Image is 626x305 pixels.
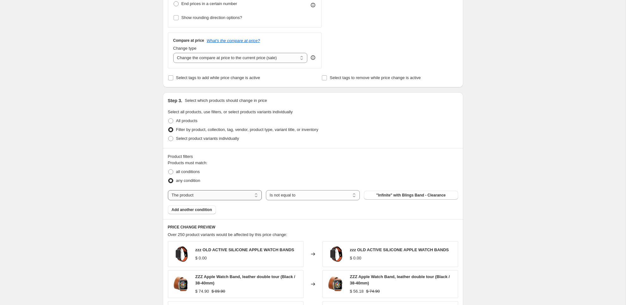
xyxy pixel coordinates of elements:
strike: $ 89.90 [212,288,225,295]
h6: PRICE CHANGE PREVIEW [168,225,458,230]
img: 144167_EpicActiveSilicone_02_110317_2000x_03c8527a-20e6-4511-9622-aa699529a5eb_80x.jpg [171,245,190,264]
span: ZZZ Apple Watch Band, leather double tour (Black / 38-40mm) [350,274,450,285]
button: "Infinite" with Blings Band - Clearance [364,191,458,200]
span: Add another condition [172,207,212,212]
h3: Compare at price [173,38,204,43]
span: Select tags to remove while price change is active [330,75,421,80]
button: Add another condition [168,205,216,214]
span: all conditions [176,169,200,174]
span: Show rounding direction options? [181,15,242,20]
div: $ 56.18 [350,288,364,295]
span: Select tags to add while price change is active [176,75,260,80]
span: Select all products, use filters, or select products variants individually [168,109,293,114]
span: End prices in a certain number [181,1,237,6]
span: ZZZ Apple Watch Band, leather double tour (Black / 38-40mm) [195,274,295,285]
div: $ 0.00 [350,255,361,261]
span: Select product variants individually [176,136,239,141]
strike: $ 74.90 [366,288,380,295]
div: $ 74.90 [195,288,209,295]
span: All products [176,118,198,123]
span: Change type [173,46,197,51]
button: What's the compare at price? [207,38,260,43]
span: zzz OLD ACTIVE SILICONE APPLE WATCH BANDS [195,247,294,252]
span: Products must match: [168,160,208,165]
div: $ 0.00 [195,255,207,261]
h2: Step 3. [168,97,182,104]
div: Product filters [168,153,458,160]
span: any condition [176,178,200,183]
img: 144167_EpicActiveSilicone_02_110317_2000x_03c8527a-20e6-4511-9622-aa699529a5eb_80x.jpg [326,245,345,264]
div: help [310,54,316,61]
img: HTB1e1ZhOpXXXXaEXFXXq6xXFXXX4_80x.jpg [326,275,345,294]
p: Select which products should change in price [185,97,267,104]
span: Filter by product, collection, tag, vendor, product type, variant title, or inventory [176,127,318,132]
span: "Infinite" with Blings Band - Clearance [376,193,445,198]
img: HTB1e1ZhOpXXXXaEXFXXq6xXFXXX4_80x.jpg [171,275,190,294]
span: Over 250 product variants would be affected by this price change: [168,232,287,237]
span: zzz OLD ACTIVE SILICONE APPLE WATCH BANDS [350,247,449,252]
